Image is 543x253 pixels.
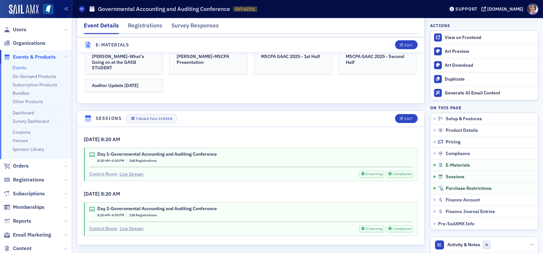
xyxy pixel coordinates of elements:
span: 8:20 AM [101,136,120,142]
span: Compliance [392,226,411,231]
span: – [97,213,124,218]
span: Purchase Restrictions [446,186,491,191]
span: Sessions [446,174,464,180]
a: Control Room [89,225,117,232]
span: 158 Registrations [129,213,157,217]
a: [PERSON_NAME]-MSCPA Presentation [170,50,247,75]
h3: MSCPA GAAC 2025 - 1st Half [261,54,325,60]
span: Pre-SailAMX Info [438,221,474,227]
span: Profile [527,4,538,15]
div: Event Details [84,21,119,34]
button: [DOMAIN_NAME] [481,7,526,11]
span: Setup & Features [446,116,482,122]
a: Dashboard [13,110,34,116]
span: Product Details [446,128,478,133]
div: Art Preview [445,49,535,54]
span: Finance Journal Entries [446,209,495,215]
span: [DATE] [84,136,101,142]
a: [PERSON_NAME]-What's Going on at the GASB STUDENT [85,50,163,75]
time: 4:30 PM [112,158,124,163]
a: MSCPA GAAC 2025 - 1st Half [254,50,332,75]
span: Memberships [13,204,44,211]
time: 8:20 AM [97,213,110,217]
a: Live Stream [120,225,143,232]
a: Art Download [431,58,538,72]
h3: Auditor Update [DATE] [92,83,156,89]
a: On-Demand Products [13,73,56,79]
a: Control Room [89,171,117,178]
span: EVT-61721 [236,6,255,12]
span: Organizations [13,40,45,47]
button: Edit [395,114,417,123]
a: Events [13,65,26,71]
span: Users [13,26,26,33]
div: Edit [404,117,412,121]
a: Subscriptions [4,190,45,197]
span: – [97,158,124,163]
a: Orders [4,162,29,170]
span: Registrations [13,176,44,183]
div: Art Download [445,63,535,68]
span: 0 [483,241,491,249]
a: Memberships [4,204,44,211]
a: Venues [13,138,28,143]
h4: Actions [430,23,450,28]
time: 4:30 PM [112,213,124,217]
h4: E-Materials [96,42,129,48]
span: 8:20 AM [101,190,120,197]
span: Pricing [446,139,461,145]
span: [DATE] [84,190,101,197]
a: View on Frontend [431,31,538,44]
a: Subscription Products [13,82,57,88]
a: View Homepage [39,4,53,15]
span: Events & Products [13,54,56,61]
h3: MSCPA GAAC 2025 - Second Half [346,54,409,65]
a: Registrations [4,176,44,183]
span: Activity & Notes [448,241,480,248]
a: Art Preview [431,45,538,58]
h1: Governmental Accounting and Auditing Conference [98,5,230,13]
span: Subscriptions [13,190,45,197]
span: Compliance [446,151,470,157]
span: Orders [13,162,29,170]
a: Reports [4,218,31,225]
span: Finance Account [446,197,480,203]
a: MSCPA GAAC 2025 - Second Half [339,50,416,75]
span: Content [13,245,32,252]
a: Live Stream [120,171,143,178]
div: Registrations [128,21,162,33]
div: Support [455,6,478,12]
a: Sponsor Library [13,146,44,152]
div: Duplicate [445,76,535,82]
div: Survey Responses [171,21,219,33]
a: Survey Dashboard [13,118,49,124]
img: SailAMX [43,4,53,14]
div: Toggle Full Screen [136,117,172,121]
div: Edit [404,44,412,47]
a: Auditor Update [DATE] [85,79,163,92]
span: E-Learning [365,226,383,231]
h3: [PERSON_NAME]-What's Going on at the GASB STUDENT [92,54,156,71]
span: Reports [13,218,31,225]
a: Coupons [13,129,31,135]
span: E-Learning [365,171,383,177]
h3: [PERSON_NAME]-MSCPA Presentation [177,54,240,65]
a: Content [4,245,32,252]
div: [DOMAIN_NAME] [487,6,523,12]
div: Day 1-Governmental Accounting and Auditing Conference [97,151,217,157]
h4: On this page [430,105,538,111]
span: Email Marketing [13,231,51,238]
a: Bundles [13,90,29,96]
button: Toggle Full Screen [126,114,177,123]
a: Users [4,26,26,33]
img: SailAMX [9,5,39,15]
div: View on Frontend [445,35,535,41]
a: Organizations [4,40,45,47]
div: Day 2-Governmental Accounting and Auditing Conference [97,206,217,212]
a: Other Products [13,99,43,104]
button: Edit [395,41,417,50]
span: Compliance [392,171,411,177]
a: Events & Products [4,54,56,61]
button: Generate AI Email Content [431,86,538,100]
